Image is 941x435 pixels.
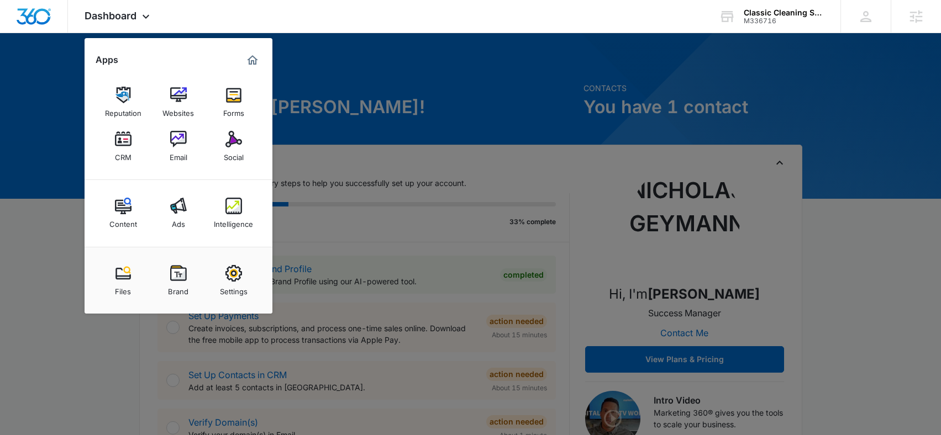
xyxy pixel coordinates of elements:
div: Brand [168,282,188,296]
h2: Apps [96,55,118,65]
div: Settings [220,282,248,296]
div: Social [224,147,244,162]
div: Email [170,147,187,162]
div: CRM [115,147,132,162]
a: Intelligence [213,192,255,234]
a: Reputation [102,81,144,123]
div: Forms [223,103,244,118]
a: Forms [213,81,255,123]
a: Files [102,259,144,301]
div: Files [115,282,131,296]
div: Intelligence [214,214,253,229]
div: Reputation [105,103,141,118]
a: Ads [157,192,199,234]
a: CRM [102,125,144,167]
div: account id [744,17,824,25]
a: Social [213,125,255,167]
span: Dashboard [85,10,136,22]
a: Settings [213,259,255,301]
div: Ads [172,214,185,229]
a: Marketing 360® Dashboard [244,51,261,69]
div: Websites [162,103,194,118]
div: Content [109,214,137,229]
a: Email [157,125,199,167]
a: Brand [157,259,199,301]
a: Content [102,192,144,234]
div: account name [744,8,824,17]
a: Websites [157,81,199,123]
